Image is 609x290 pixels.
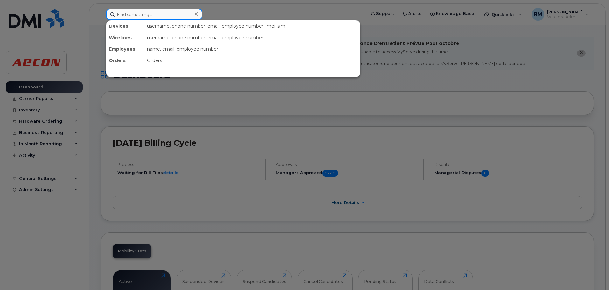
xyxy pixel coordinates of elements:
[106,55,144,66] div: Orders
[144,20,360,32] div: username, phone number, email, employee number, imei, sim
[106,20,144,32] div: Devices
[106,43,144,55] div: Employees
[144,55,360,66] div: Orders
[106,32,144,43] div: Wirelines
[144,43,360,55] div: name, email, employee number
[144,32,360,43] div: username, phone number, email, employee number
